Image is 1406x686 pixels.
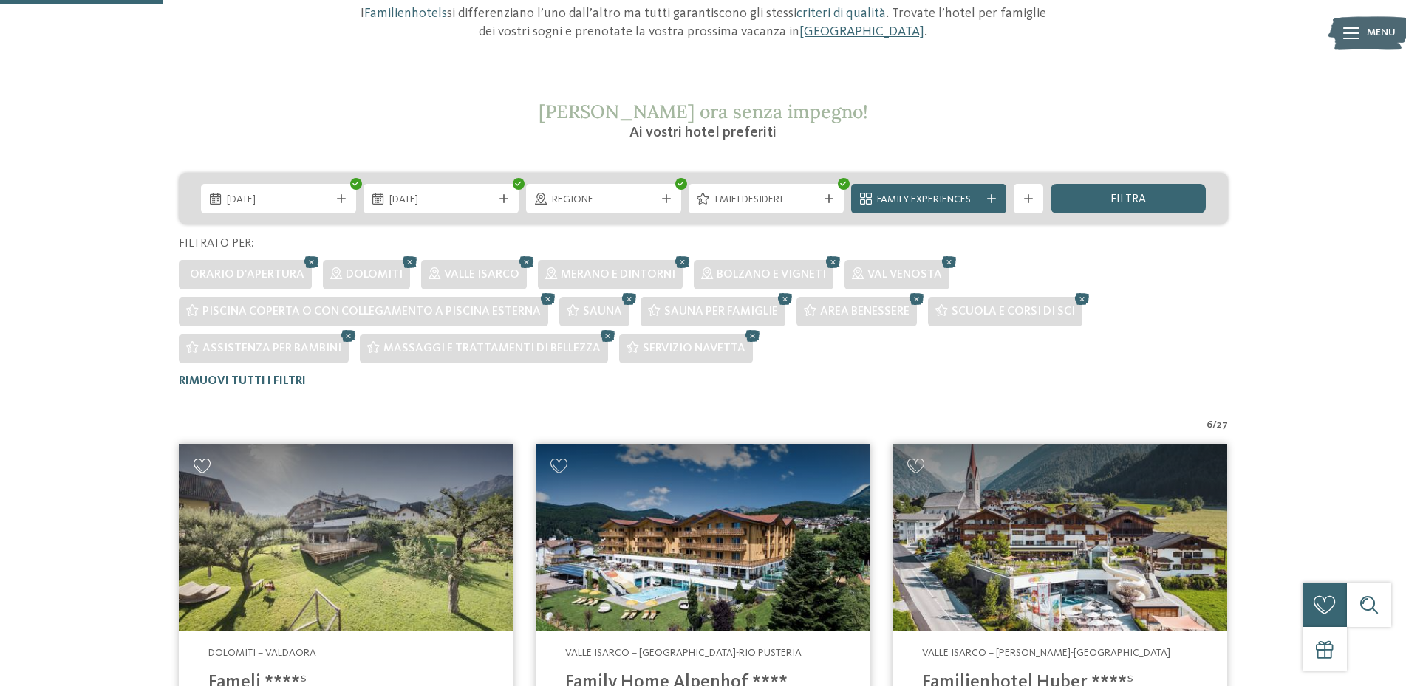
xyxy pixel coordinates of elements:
span: Ai vostri hotel preferiti [629,126,777,140]
span: Piscina coperta o con collegamento a piscina esterna [202,306,541,318]
span: Bolzano e vigneti [717,269,826,281]
img: Family Home Alpenhof **** [536,444,870,632]
a: criteri di qualità [796,7,886,20]
span: filtra [1110,193,1146,205]
span: Val Venosta [867,269,942,281]
span: Family Experiences [877,193,980,207]
span: Filtrato per: [179,238,254,250]
p: I si differenziano l’uno dall’altro ma tutti garantiscono gli stessi . Trovate l’hotel per famigl... [352,4,1054,41]
span: Scuola e corsi di sci [952,306,1075,318]
a: [GEOGRAPHIC_DATA] [799,25,924,38]
span: Sauna per famiglie [664,306,778,318]
span: Assistenza per bambini [202,343,341,354]
span: / [1212,418,1217,433]
span: Sauna [583,306,622,318]
span: Valle Isarco – [GEOGRAPHIC_DATA]-Rio Pusteria [565,648,802,658]
span: Regione [552,193,655,207]
span: 27 [1217,418,1228,433]
span: Valle Isarco – [PERSON_NAME]-[GEOGRAPHIC_DATA] [922,648,1170,658]
span: [DATE] [389,193,493,207]
span: Massaggi e trattamenti di bellezza [383,343,601,354]
span: Area benessere [820,306,910,318]
span: Merano e dintorni [561,269,675,281]
a: Familienhotels [364,7,447,20]
span: Servizio navetta [643,343,745,354]
span: Orario d'apertura [190,269,304,281]
span: [DATE] [227,193,330,207]
span: Dolomiti – Valdaora [208,648,316,658]
img: Cercate un hotel per famiglie? Qui troverete solo i migliori! [893,444,1227,632]
img: Cercate un hotel per famiglie? Qui troverete solo i migliori! [179,444,513,632]
span: Valle Isarco [444,269,519,281]
span: Dolomiti [346,269,403,281]
span: 6 [1207,418,1212,433]
span: I miei desideri [714,193,818,207]
span: [PERSON_NAME] ora senza impegno! [539,100,868,123]
span: Rimuovi tutti i filtri [179,375,306,387]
